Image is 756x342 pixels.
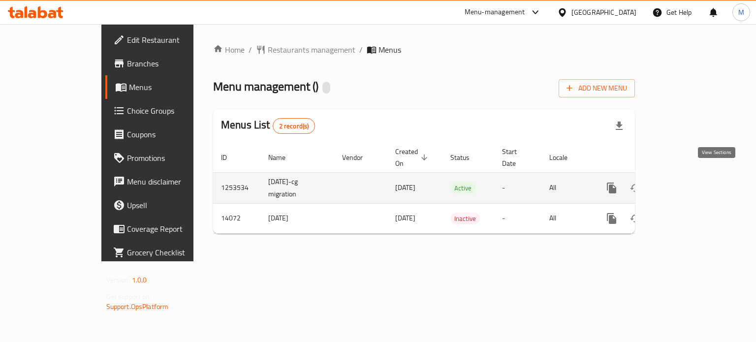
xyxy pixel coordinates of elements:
[395,181,415,194] span: [DATE]
[127,176,220,187] span: Menu disclaimer
[342,152,376,163] span: Vendor
[127,199,220,211] span: Upsell
[221,118,315,134] h2: Menus List
[607,114,631,138] div: Export file
[213,44,245,56] a: Home
[127,58,220,69] span: Branches
[106,300,169,313] a: Support.OpsPlatform
[105,52,228,75] a: Branches
[213,75,318,97] span: Menu management ( )
[105,170,228,193] a: Menu disclaimer
[268,44,355,56] span: Restaurants management
[494,172,541,203] td: -
[465,6,525,18] div: Menu-management
[450,182,475,194] div: Active
[624,176,647,200] button: Change Status
[738,7,744,18] span: M
[105,99,228,123] a: Choice Groups
[127,223,220,235] span: Coverage Report
[268,152,298,163] span: Name
[592,143,702,173] th: Actions
[106,274,130,286] span: Version:
[105,146,228,170] a: Promotions
[221,152,240,163] span: ID
[273,122,315,131] span: 2 record(s)
[105,28,228,52] a: Edit Restaurant
[127,34,220,46] span: Edit Restaurant
[600,207,624,230] button: more
[395,212,415,224] span: [DATE]
[378,44,401,56] span: Menus
[502,146,530,169] span: Start Date
[213,44,635,56] nav: breadcrumb
[260,203,334,233] td: [DATE]
[132,274,147,286] span: 1.0.0
[129,81,220,93] span: Menus
[450,213,480,224] span: Inactive
[273,118,315,134] div: Total records count
[256,44,355,56] a: Restaurants management
[450,152,482,163] span: Status
[541,203,592,233] td: All
[105,241,228,264] a: Grocery Checklist
[541,172,592,203] td: All
[567,82,627,94] span: Add New Menu
[395,146,431,169] span: Created On
[359,44,363,56] li: /
[105,193,228,217] a: Upsell
[127,105,220,117] span: Choice Groups
[249,44,252,56] li: /
[600,176,624,200] button: more
[494,203,541,233] td: -
[127,128,220,140] span: Coupons
[549,152,580,163] span: Locale
[105,123,228,146] a: Coupons
[106,290,152,303] span: Get support on:
[105,217,228,241] a: Coverage Report
[213,203,260,233] td: 14072
[260,172,334,203] td: [DATE]-cg migration
[624,207,647,230] button: Change Status
[105,75,228,99] a: Menus
[571,7,636,18] div: [GEOGRAPHIC_DATA]
[127,152,220,164] span: Promotions
[450,183,475,194] span: Active
[213,172,260,203] td: 1253534
[127,247,220,258] span: Grocery Checklist
[559,79,635,97] button: Add New Menu
[213,143,702,234] table: enhanced table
